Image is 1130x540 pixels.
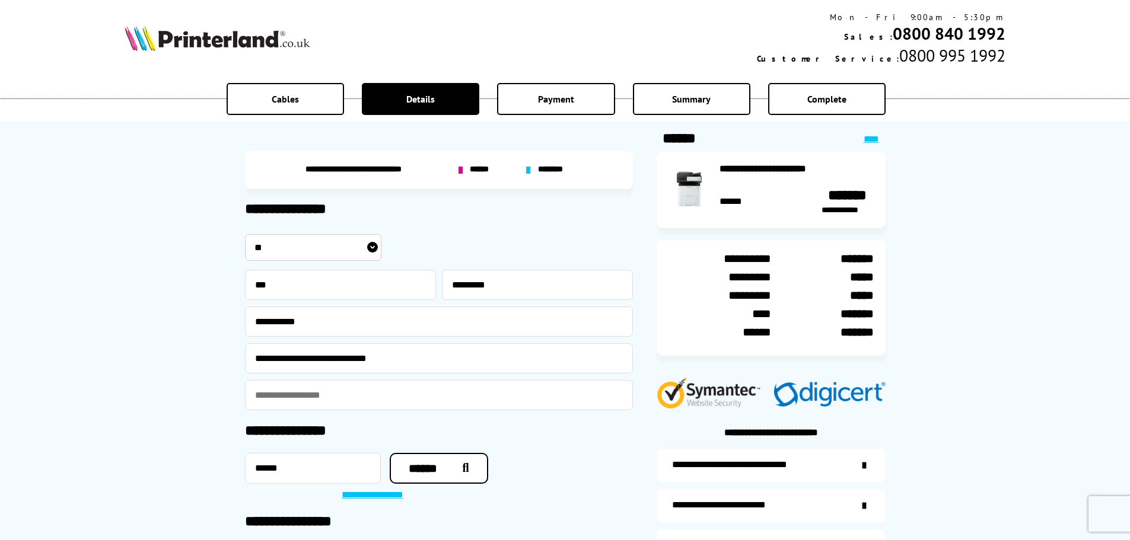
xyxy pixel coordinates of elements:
[899,44,1005,66] span: 0800 995 1992
[272,93,299,105] span: Cables
[657,449,886,482] a: additional-ink
[807,93,846,105] span: Complete
[672,93,711,105] span: Summary
[757,53,899,64] span: Customer Service:
[757,12,1005,23] div: Mon - Fri 9:00am - 5:30pm
[657,489,886,522] a: items-arrive
[538,93,574,105] span: Payment
[406,93,435,105] span: Details
[125,25,310,51] img: Printerland Logo
[893,23,1005,44] a: 0800 840 1992
[844,31,893,42] span: Sales:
